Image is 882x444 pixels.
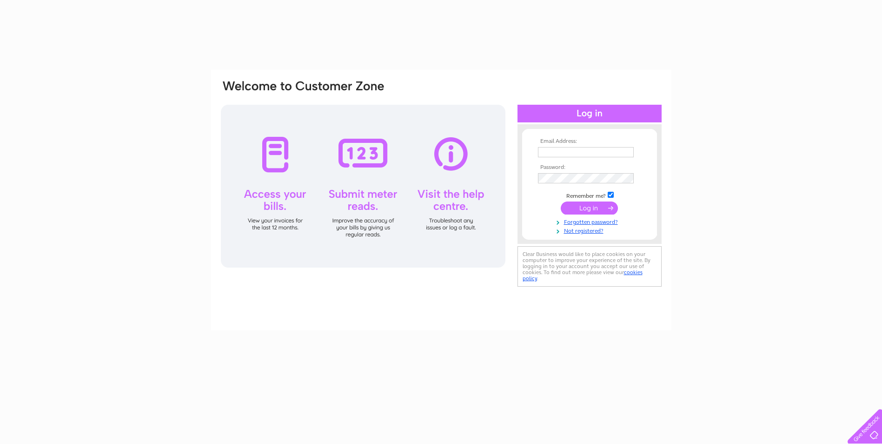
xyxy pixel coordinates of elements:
[536,190,643,200] td: Remember me?
[536,138,643,145] th: Email Address:
[561,202,618,215] input: Submit
[523,269,643,282] a: cookies policy
[538,217,643,226] a: Forgotten password?
[536,164,643,171] th: Password:
[517,246,662,287] div: Clear Business would like to place cookies on your computer to improve your experience of the sit...
[538,226,643,235] a: Not registered?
